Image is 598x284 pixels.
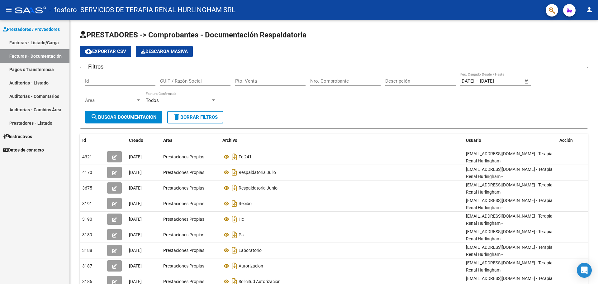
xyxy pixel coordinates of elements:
span: PRESTADORES -> Comprobantes - Documentación Respaldatoria [80,31,306,39]
span: Acción [559,138,573,143]
span: 4170 [82,170,92,175]
span: Prestaciones Propias [163,217,204,222]
span: [EMAIL_ADDRESS][DOMAIN_NAME] - Terapia Renal Hurlingham - [466,245,553,257]
i: Descargar documento [230,261,239,271]
span: Recibo [239,201,252,206]
span: Datos de contacto [3,147,44,153]
h3: Filtros [85,62,107,71]
span: [DATE] [129,185,142,190]
span: [EMAIL_ADDRESS][DOMAIN_NAME] - Terapia Renal Hurlingham - [466,198,553,210]
span: [DATE] [129,217,142,222]
span: Prestaciones Propias [163,279,204,284]
datatable-header-cell: Usuario [463,134,557,147]
i: Descargar documento [230,152,239,162]
span: [DATE] [129,248,142,253]
span: [EMAIL_ADDRESS][DOMAIN_NAME] - Terapia Renal Hurlingham - [466,167,553,179]
span: Archivo [222,138,237,143]
span: Area [163,138,173,143]
span: Área [85,98,135,103]
datatable-header-cell: Creado [126,134,161,147]
span: Prestaciones Propias [163,154,204,159]
datatable-header-cell: Acción [557,134,588,147]
span: Prestaciones Propias [163,232,204,237]
i: Descargar documento [230,183,239,193]
datatable-header-cell: Archivo [220,134,463,147]
span: 3188 [82,248,92,253]
span: [EMAIL_ADDRESS][DOMAIN_NAME] - Terapia Renal Hurlingham - [466,260,553,272]
i: Descargar documento [230,199,239,209]
i: Descargar documento [230,214,239,224]
button: Open calendar [523,78,530,85]
i: Descargar documento [230,230,239,240]
span: 3190 [82,217,92,222]
span: Creado [129,138,143,143]
span: Exportar CSV [85,49,126,54]
div: Open Intercom Messenger [577,263,592,278]
span: [DATE] [129,232,142,237]
span: [EMAIL_ADDRESS][DOMAIN_NAME] - Terapia Renal Hurlingham - [466,214,553,226]
button: Buscar Documentacion [85,111,162,123]
span: Instructivos [3,133,32,140]
span: Hc [239,217,244,222]
span: Respaldatoria Julio [239,170,276,175]
mat-icon: cloud_download [85,47,92,55]
span: – [476,78,479,84]
span: Prestadores / Proveedores [3,26,60,33]
datatable-header-cell: Id [80,134,105,147]
span: Prestaciones Propias [163,201,204,206]
span: Buscar Documentacion [91,114,157,120]
span: [DATE] [129,279,142,284]
span: 3675 [82,185,92,190]
span: 3186 [82,279,92,284]
span: Respaldatoria Junio [239,185,278,190]
span: Descarga Masiva [141,49,188,54]
span: Borrar Filtros [173,114,218,120]
span: [DATE] [129,170,142,175]
span: Ps [239,232,244,237]
span: Prestaciones Propias [163,170,204,175]
button: Descarga Masiva [136,46,193,57]
span: Autorizacion [239,263,263,268]
app-download-masive: Descarga masiva de comprobantes (adjuntos) [136,46,193,57]
span: Usuario [466,138,481,143]
span: Solicitud Autorizacion [239,279,281,284]
mat-icon: person [586,6,593,13]
span: [EMAIL_ADDRESS][DOMAIN_NAME] - Terapia Renal Hurlingham - [466,182,553,195]
mat-icon: menu [5,6,12,13]
span: - SERVICIOS DE TERAPIA RENAL HURLINGHAM SRL [77,3,235,17]
button: Borrar Filtros [167,111,223,123]
input: Start date [460,78,474,84]
i: Descargar documento [230,167,239,177]
span: Fc 241 [239,154,252,159]
i: Descargar documento [230,245,239,255]
button: Exportar CSV [80,46,131,57]
span: 3189 [82,232,92,237]
mat-icon: delete [173,113,180,121]
span: [EMAIL_ADDRESS][DOMAIN_NAME] - Terapia Renal Hurlingham - [466,151,553,163]
span: [DATE] [129,154,142,159]
span: 4321 [82,154,92,159]
span: Prestaciones Propias [163,248,204,253]
span: - fosforo [49,3,77,17]
span: [DATE] [129,201,142,206]
span: Prestaciones Propias [163,263,204,268]
mat-icon: search [91,113,98,121]
span: [DATE] [129,263,142,268]
span: Todos [146,98,159,103]
span: Id [82,138,86,143]
span: Prestaciones Propias [163,185,204,190]
datatable-header-cell: Area [161,134,220,147]
span: [EMAIL_ADDRESS][DOMAIN_NAME] - Terapia Renal Hurlingham - [466,229,553,241]
span: 3191 [82,201,92,206]
input: End date [480,78,510,84]
span: 3187 [82,263,92,268]
span: Laboratorio [239,248,262,253]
